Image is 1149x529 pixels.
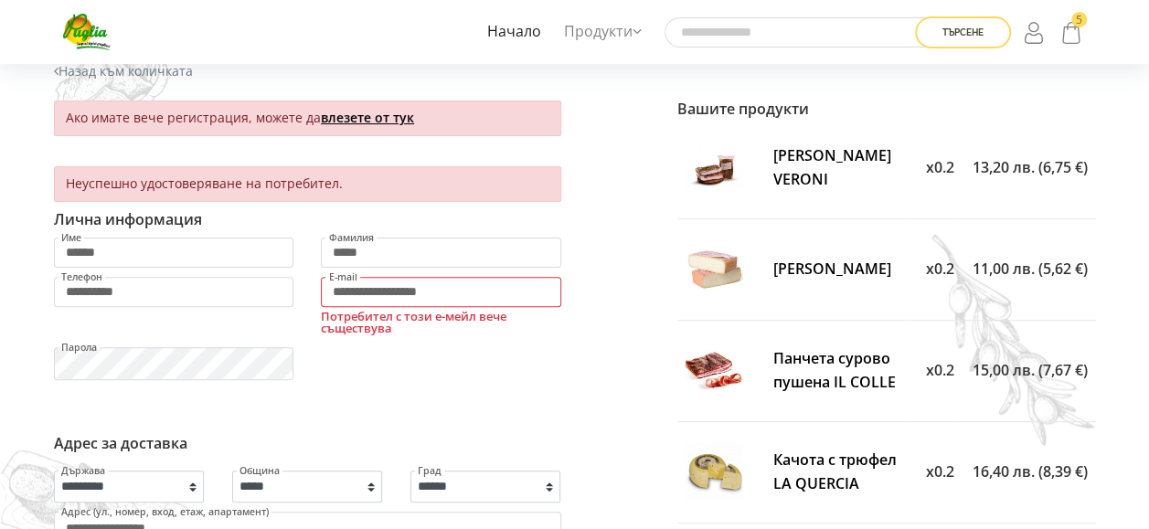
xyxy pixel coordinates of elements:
[926,259,954,279] span: x0.2
[677,101,1096,118] h6: Вашите продукти
[685,342,743,400] img: pancheta-surovo-pushena-il-colle-thumb.jpg
[685,139,743,197] img: lardo-del-sanderno-veroni-thumb.jpg
[926,360,954,380] span: x0.2
[973,259,1088,279] span: 11,00 лв. (5,62 €)
[773,450,897,493] a: Качота с трюфел LA QUERCIA
[328,233,375,243] label: Фамилия
[54,101,561,136] div: Ако имате вече регистрация, можете да
[60,507,270,517] label: Адрес (ул., номер, вход, етаж, апартамент)
[321,311,561,334] label: Потребител с този е-мейл вече съществува
[773,348,896,392] a: Панчета сурово пушена IL COLLE
[60,466,106,476] label: Държава
[417,466,442,476] label: Град
[1020,15,1051,49] a: Login
[973,461,1088,481] span: 16,40 лв. (8,39 €)
[685,443,743,502] img: kachota-s-tryufel-la-quercia-thumb.jpg
[60,272,103,282] label: Телефон
[685,240,743,299] img: taledzhio-santi-thumb.jpg
[60,343,98,353] label: Парола
[66,174,548,194] li: Неуспешно удостоверяване на потребител.
[915,16,1011,48] button: Търсене
[54,211,561,228] h6: Лична информация
[63,14,112,50] img: Puglia
[559,11,646,53] a: Продукти
[239,466,281,476] label: Община
[60,233,82,243] label: Име
[926,157,954,177] span: x0.2
[773,145,891,189] a: [PERSON_NAME] VERONI
[665,17,939,48] input: Търсене в сайта
[328,272,358,282] label: E-mail
[321,109,414,126] a: влезете от тук
[973,157,1088,177] span: 13,20 лв. (6,75 €)
[926,461,954,481] span: x0.2
[773,259,891,279] a: [PERSON_NAME]
[1056,15,1087,49] a: 5
[54,435,561,452] h6: Адрес за доставка
[54,61,193,81] a: Назад към количката
[483,11,546,53] a: Начало
[973,360,1088,380] span: 15,00 лв. (7,67 €)
[1071,12,1087,27] span: 5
